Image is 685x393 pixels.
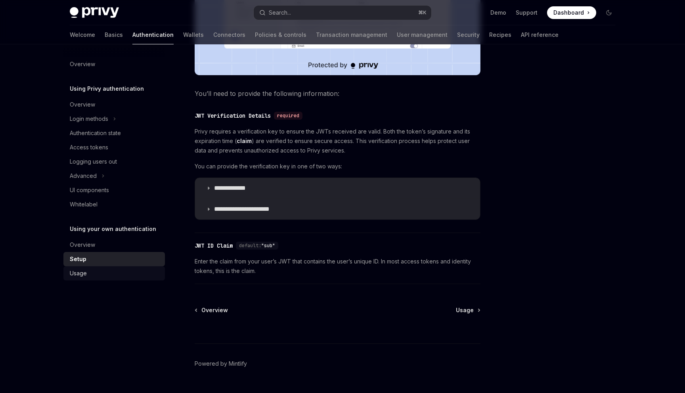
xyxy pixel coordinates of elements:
[70,240,95,250] div: Overview
[397,25,448,44] a: User management
[274,112,302,120] div: required
[70,171,97,181] div: Advanced
[195,127,480,155] span: Privy requires a verification key to ensure the JWTs received are valid. Both the token’s signatu...
[195,162,480,171] span: You can provide the verification key in one of two ways:
[70,114,108,124] div: Login methods
[70,25,95,44] a: Welcome
[457,25,480,44] a: Security
[521,25,559,44] a: API reference
[63,197,165,212] a: Whitelabel
[239,242,261,249] span: default:
[63,155,165,169] a: Logging users out
[70,185,109,195] div: UI components
[254,6,431,20] button: Open search
[255,25,306,44] a: Policies & controls
[418,10,427,16] span: ⌘ K
[63,140,165,155] a: Access tokens
[195,306,228,314] a: Overview
[70,59,95,69] div: Overview
[70,224,156,234] h5: Using your own authentication
[490,9,506,17] a: Demo
[195,88,480,99] span: You’ll need to provide the following information:
[70,128,121,138] div: Authentication state
[70,157,117,166] div: Logging users out
[63,183,165,197] a: UI components
[316,25,387,44] a: Transaction management
[63,266,165,280] a: Usage
[553,9,584,17] span: Dashboard
[70,7,119,18] img: dark logo
[516,9,538,17] a: Support
[63,126,165,140] a: Authentication state
[195,112,271,120] div: JWT Verification Details
[63,57,165,71] a: Overview
[70,100,95,109] div: Overview
[195,257,480,276] span: Enter the claim from your user’s JWT that contains the user’s unique ID. In most access tokens an...
[63,238,165,252] a: Overview
[603,6,615,19] button: Toggle dark mode
[105,25,123,44] a: Basics
[70,269,87,278] div: Usage
[237,137,252,145] a: claim
[213,25,245,44] a: Connectors
[261,242,275,249] span: "sub"
[70,200,98,209] div: Whitelabel
[456,306,480,314] a: Usage
[63,169,165,183] button: Toggle Advanced section
[70,254,86,264] div: Setup
[489,25,511,44] a: Recipes
[183,25,204,44] a: Wallets
[63,112,165,126] button: Toggle Login methods section
[269,8,291,17] div: Search...
[132,25,174,44] a: Authentication
[70,143,108,152] div: Access tokens
[456,306,474,314] span: Usage
[63,97,165,112] a: Overview
[195,360,247,368] a: Powered by Mintlify
[201,306,228,314] span: Overview
[195,242,233,250] div: JWT ID Claim
[70,84,144,93] h5: Using Privy authentication
[547,6,596,19] a: Dashboard
[63,252,165,266] a: Setup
